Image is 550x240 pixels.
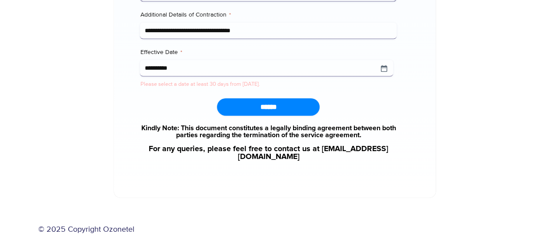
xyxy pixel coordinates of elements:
[140,145,397,161] a: For any queries, please feel free to contact us at [EMAIL_ADDRESS][DOMAIN_NAME]
[140,10,397,19] label: Additional Details of Contraction
[140,80,397,88] div: Please select a date at least 30 days from [DATE].
[38,224,134,236] a: © 2025 Copyright Ozonetel
[140,48,397,57] label: Effective Date
[140,125,397,139] a: Kindly Note: This document constitutes a legally binding agreement between both parties regarding...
